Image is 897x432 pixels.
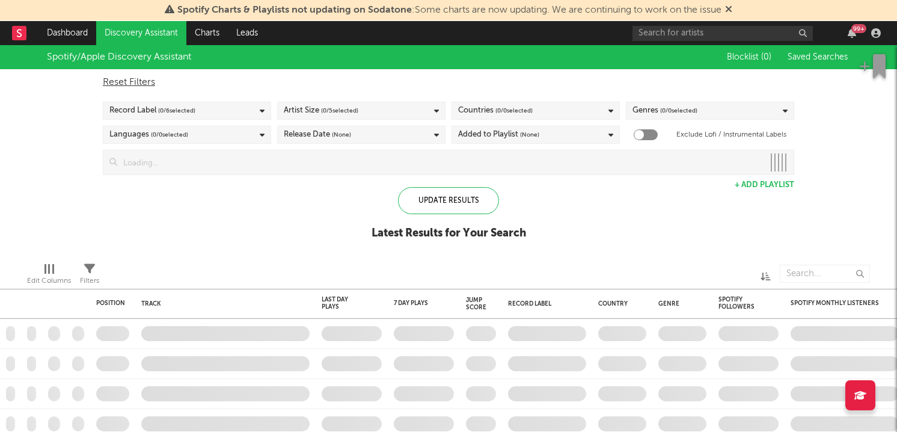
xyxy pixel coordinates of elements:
[398,187,499,214] div: Update Results
[109,103,195,118] div: Record Label
[117,150,764,174] input: Loading...
[784,52,850,62] button: Saved Searches
[848,28,856,38] button: 99+
[141,300,304,307] div: Track
[520,128,539,142] span: (None)
[495,103,533,118] span: ( 0 / 0 selected)
[151,128,188,142] span: ( 0 / 0 selected)
[780,265,870,283] input: Search...
[96,21,186,45] a: Discovery Assistant
[109,128,188,142] div: Languages
[96,300,125,307] div: Position
[632,103,697,118] div: Genres
[186,21,228,45] a: Charts
[27,274,71,288] div: Edit Columns
[632,26,813,41] input: Search for artists
[38,21,96,45] a: Dashboard
[718,296,761,310] div: Spotify Followers
[394,300,436,307] div: 7 Day Plays
[80,259,99,294] div: Filters
[791,300,881,307] div: Spotify Monthly Listeners
[851,24,866,33] div: 99 +
[177,5,412,15] span: Spotify Charts & Playlists not updating on Sodatone
[788,53,850,61] span: Saved Searches
[761,53,771,61] span: ( 0 )
[458,103,533,118] div: Countries
[508,300,580,307] div: Record Label
[177,5,721,15] span: : Some charts are now updating. We are continuing to work on the issue
[598,300,640,307] div: Country
[284,128,351,142] div: Release Date
[676,128,786,142] label: Exclude Lofi / Instrumental Labels
[727,53,771,61] span: Blocklist
[725,5,732,15] span: Dismiss
[735,181,794,189] button: + Add Playlist
[458,128,539,142] div: Added to Playlist
[658,300,700,307] div: Genre
[47,50,191,64] div: Spotify/Apple Discovery Assistant
[466,297,486,311] div: Jump Score
[103,75,794,90] div: Reset Filters
[332,128,351,142] span: (None)
[660,103,697,118] span: ( 0 / 0 selected)
[158,103,195,118] span: ( 0 / 6 selected)
[80,274,99,288] div: Filters
[322,296,364,310] div: Last Day Plays
[27,259,71,294] div: Edit Columns
[372,226,526,241] div: Latest Results for Your Search
[228,21,266,45] a: Leads
[321,103,358,118] span: ( 0 / 5 selected)
[284,103,358,118] div: Artist Size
